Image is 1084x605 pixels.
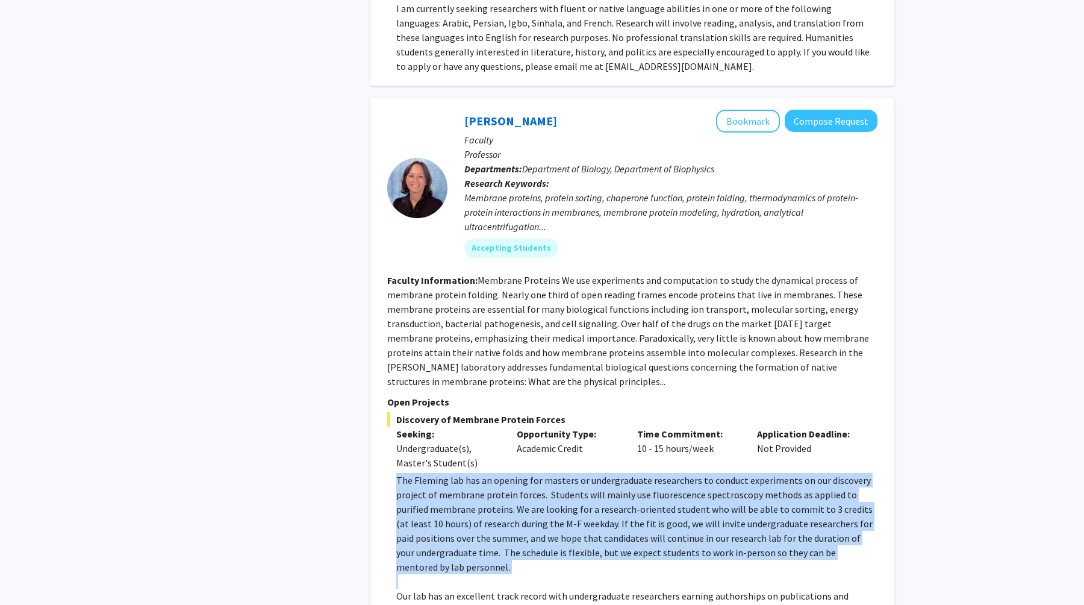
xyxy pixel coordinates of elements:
[387,274,478,286] b: Faculty Information:
[464,133,877,147] p: Faculty
[396,441,499,470] div: Undergraduate(s), Master's Student(s)
[757,427,859,441] p: Application Deadline:
[9,551,51,596] iframe: Chat
[387,395,877,409] p: Open Projects
[396,473,877,574] p: The Fleming lab has an opening for masters or undergraduate researchers to conduct experiments on...
[396,1,877,74] p: I am currently seeking researchers with fluent or native language abilities in one or more of the...
[748,427,868,470] div: Not Provided
[387,274,869,387] fg-read-more: Membrane Proteins We use experiments and computation to study the dynamical process of membrane p...
[508,427,628,470] div: Academic Credit
[464,190,877,234] div: Membrane proteins, protein sorting, chaperone function, protein folding, thermodynamics of protei...
[628,427,749,470] div: 10 - 15 hours/week
[517,427,619,441] p: Opportunity Type:
[464,147,877,161] p: Professor
[464,177,549,189] b: Research Keywords:
[396,427,499,441] p: Seeking:
[387,412,877,427] span: Discovery of Membrane Protein Forces
[464,163,522,175] b: Departments:
[522,163,714,175] span: Department of Biology, Department of Biophysics
[464,239,558,258] mat-chip: Accepting Students
[464,113,557,128] a: [PERSON_NAME]
[785,110,877,132] button: Compose Request to Karen Fleming
[637,427,740,441] p: Time Commitment:
[716,110,780,133] button: Add Karen Fleming to Bookmarks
